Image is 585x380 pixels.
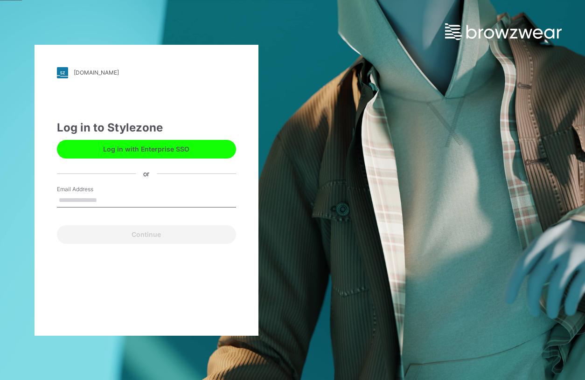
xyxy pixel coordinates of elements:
div: Log in to Stylezone [57,119,236,136]
div: [DOMAIN_NAME] [74,69,119,76]
img: stylezone-logo.562084cfcfab977791bfbf7441f1a819.svg [57,67,68,78]
img: browzwear-logo.e42bd6dac1945053ebaf764b6aa21510.svg [445,23,562,40]
label: Email Address [57,185,122,193]
button: Log in with Enterprise SSO [57,140,236,159]
a: [DOMAIN_NAME] [57,67,236,78]
div: or [136,169,157,179]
